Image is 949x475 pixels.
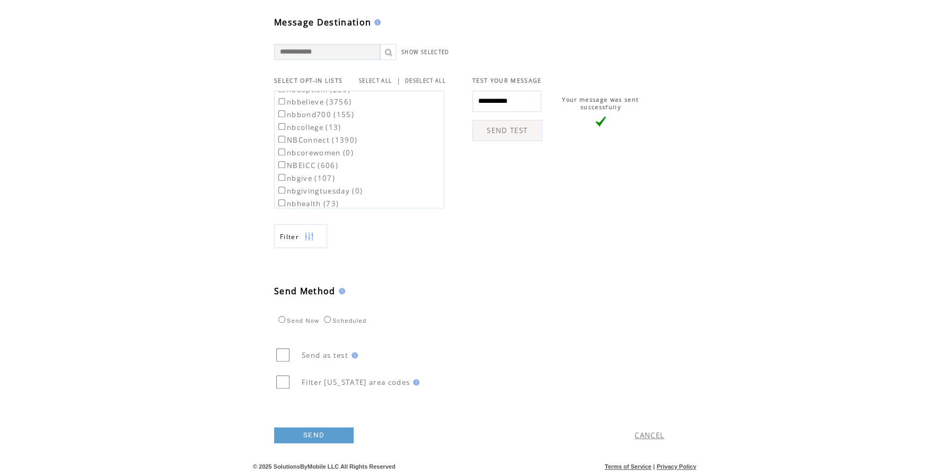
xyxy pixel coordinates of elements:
[410,379,419,385] img: help.gif
[276,199,339,208] label: nbhealth (73)
[302,350,348,360] span: Send as test
[635,430,664,440] a: CANCEL
[324,316,331,323] input: Scheduled
[371,19,381,25] img: help.gif
[278,316,285,323] input: Send Now
[278,98,285,105] input: nbbelieve (3756)
[274,77,342,84] span: SELECT OPT-IN LISTS
[472,77,542,84] span: TEST YOUR MESSAGE
[304,225,314,249] img: filters.png
[302,377,410,387] span: Filter [US_STATE] area codes
[280,232,299,241] span: Show filters
[359,77,392,84] a: SELECT ALL
[274,16,371,28] span: Message Destination
[253,463,396,470] span: © 2025 SolutionsByMobile LLC All Rights Reserved
[278,199,285,206] input: nbhealth (73)
[276,186,363,196] label: nbgivingtuesday (0)
[656,463,696,470] a: Privacy Policy
[605,463,652,470] a: Terms of Service
[278,187,285,193] input: nbgivingtuesday (0)
[321,318,366,324] label: Scheduled
[276,148,354,157] label: nbcorewomen (0)
[274,285,336,297] span: Send Method
[276,161,338,170] label: NBEICC (606)
[278,174,285,181] input: nbgive (107)
[653,463,655,470] span: |
[472,120,542,141] a: SEND TEST
[274,224,327,248] a: Filter
[278,110,285,117] input: nbbond700 (155)
[278,148,285,155] input: nbcorewomen (0)
[276,173,335,183] label: nbgive (107)
[396,76,400,85] span: |
[276,97,352,107] label: nbbelieve (3756)
[401,49,449,56] a: SHOW SELECTED
[336,288,345,294] img: help.gif
[405,77,446,84] a: DESELECT ALL
[278,161,285,168] input: NBEICC (606)
[595,116,606,127] img: vLarge.png
[274,427,354,443] a: SEND
[278,136,285,143] input: NBConnect (1390)
[562,96,639,111] span: Your message was sent successfully
[276,110,354,119] label: nbbond700 (155)
[276,122,341,132] label: nbcollege (13)
[348,352,358,358] img: help.gif
[276,318,319,324] label: Send Now
[278,123,285,130] input: nbcollege (13)
[276,135,357,145] label: NBConnect (1390)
